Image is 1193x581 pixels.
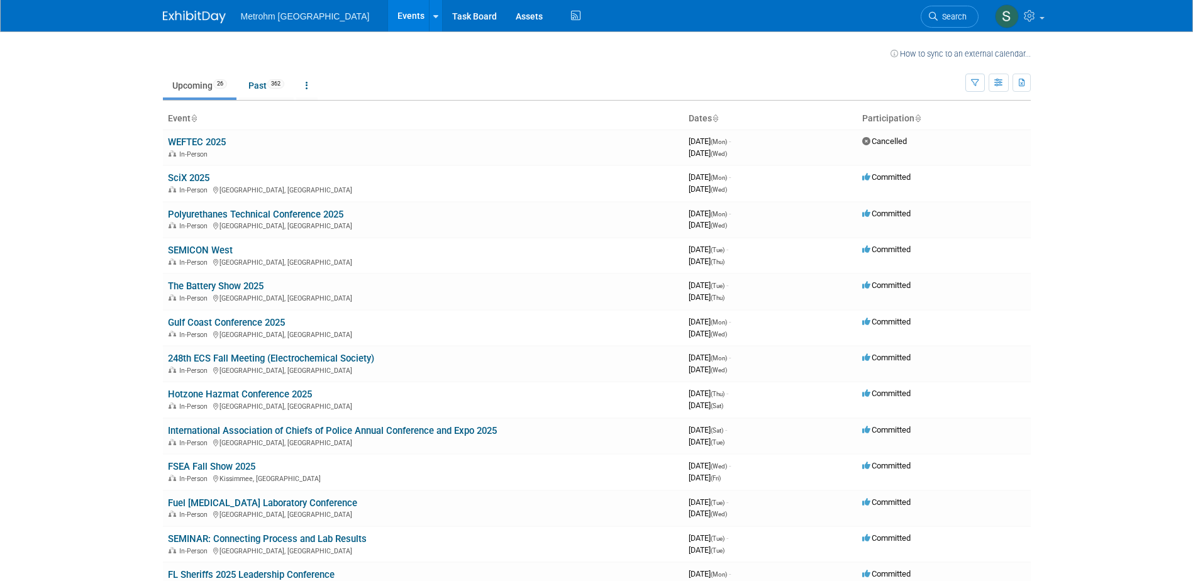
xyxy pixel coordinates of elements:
[168,509,679,519] div: [GEOGRAPHIC_DATA], [GEOGRAPHIC_DATA]
[726,533,728,543] span: -
[711,439,724,446] span: (Tue)
[729,209,731,218] span: -
[169,294,176,301] img: In-Person Event
[179,402,211,411] span: In-Person
[689,172,731,182] span: [DATE]
[862,389,911,398] span: Committed
[726,280,728,290] span: -
[711,463,727,470] span: (Wed)
[179,475,211,483] span: In-Person
[711,294,724,301] span: (Thu)
[239,74,294,97] a: Past362
[995,4,1019,28] img: Shani Brockett
[711,427,723,434] span: (Sat)
[711,150,727,157] span: (Wed)
[168,473,679,483] div: Kissimmee, [GEOGRAPHIC_DATA]
[168,365,679,375] div: [GEOGRAPHIC_DATA], [GEOGRAPHIC_DATA]
[725,425,727,434] span: -
[689,473,721,482] span: [DATE]
[689,136,731,146] span: [DATE]
[163,74,236,97] a: Upcoming26
[862,533,911,543] span: Committed
[711,222,727,229] span: (Wed)
[726,389,728,398] span: -
[168,353,374,364] a: 248th ECS Fall Meeting (Electrochemical Society)
[711,390,724,397] span: (Thu)
[169,331,176,337] img: In-Person Event
[179,150,211,158] span: In-Person
[711,547,724,554] span: (Tue)
[179,294,211,302] span: In-Person
[169,367,176,373] img: In-Person Event
[711,355,727,362] span: (Mon)
[862,209,911,218] span: Committed
[689,184,727,194] span: [DATE]
[168,545,679,555] div: [GEOGRAPHIC_DATA], [GEOGRAPHIC_DATA]
[169,439,176,445] img: In-Person Event
[689,401,723,410] span: [DATE]
[689,545,724,555] span: [DATE]
[179,258,211,267] span: In-Person
[689,509,727,518] span: [DATE]
[168,172,209,184] a: SciX 2025
[711,571,727,578] span: (Mon)
[689,329,727,338] span: [DATE]
[191,113,197,123] a: Sort by Event Name
[168,292,679,302] div: [GEOGRAPHIC_DATA], [GEOGRAPHIC_DATA]
[729,136,731,146] span: -
[169,511,176,517] img: In-Person Event
[267,79,284,89] span: 362
[168,317,285,328] a: Gulf Coast Conference 2025
[729,172,731,182] span: -
[711,499,724,506] span: (Tue)
[711,282,724,289] span: (Tue)
[169,150,176,157] img: In-Person Event
[241,11,370,21] span: Metrohm [GEOGRAPHIC_DATA]
[169,547,176,553] img: In-Person Event
[862,245,911,254] span: Committed
[729,353,731,362] span: -
[169,186,176,192] img: In-Person Event
[689,461,731,470] span: [DATE]
[862,280,911,290] span: Committed
[689,292,724,302] span: [DATE]
[169,402,176,409] img: In-Person Event
[862,497,911,507] span: Committed
[689,220,727,230] span: [DATE]
[729,317,731,326] span: -
[862,172,911,182] span: Committed
[168,569,335,580] a: FL Sheriffs 2025 Leadership Conference
[711,138,727,145] span: (Mon)
[168,389,312,400] a: Hotzone Hazmat Conference 2025
[689,533,728,543] span: [DATE]
[179,331,211,339] span: In-Person
[168,280,264,292] a: The Battery Show 2025
[711,258,724,265] span: (Thu)
[726,497,728,507] span: -
[689,353,731,362] span: [DATE]
[862,569,911,578] span: Committed
[168,461,255,472] a: FSEA Fall Show 2025
[168,533,367,545] a: SEMINAR: Connecting Process and Lab Results
[689,280,728,290] span: [DATE]
[711,319,727,326] span: (Mon)
[711,174,727,181] span: (Mon)
[163,108,684,130] th: Event
[169,475,176,481] img: In-Person Event
[729,461,731,470] span: -
[711,402,723,409] span: (Sat)
[168,437,679,447] div: [GEOGRAPHIC_DATA], [GEOGRAPHIC_DATA]
[179,547,211,555] span: In-Person
[711,367,727,373] span: (Wed)
[179,222,211,230] span: In-Person
[862,425,911,434] span: Committed
[689,148,727,158] span: [DATE]
[213,79,227,89] span: 26
[689,245,728,254] span: [DATE]
[179,186,211,194] span: In-Person
[168,425,497,436] a: International Association of Chiefs of Police Annual Conference and Expo 2025
[914,113,921,123] a: Sort by Participation Type
[729,569,731,578] span: -
[168,136,226,148] a: WEFTEC 2025
[169,222,176,228] img: In-Person Event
